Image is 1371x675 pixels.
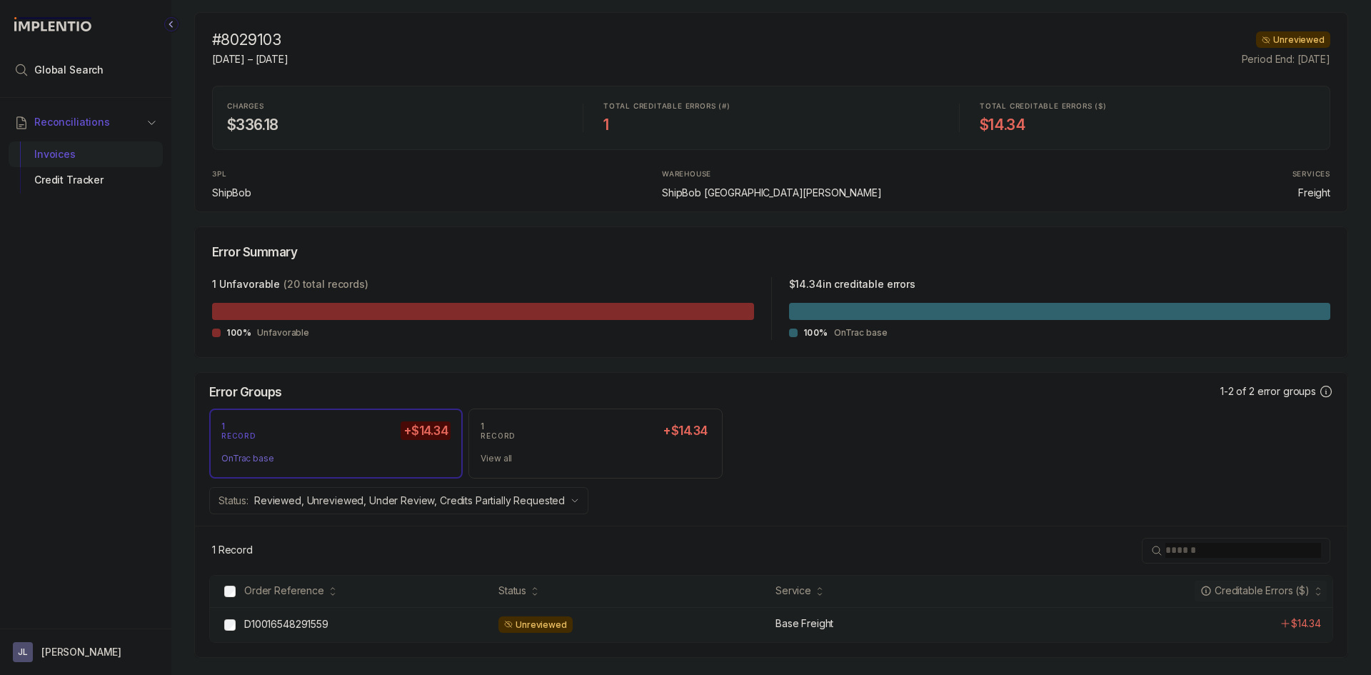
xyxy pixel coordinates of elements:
p: 100% [226,327,251,339]
p: SERVICES [1292,170,1330,179]
p: [PERSON_NAME] [41,645,121,659]
li: Statistic CHARGES [219,92,571,144]
p: 1 [221,421,226,432]
button: User initials[PERSON_NAME] [13,642,159,662]
span: Reconciliations [34,115,110,129]
p: ShipBob [GEOGRAPHIC_DATA][PERSON_NAME] [662,186,882,200]
p: RECORD [221,432,256,441]
h4: #8029103 [212,30,288,50]
p: Reviewed, Unreviewed, Under Review, Credits Partially Requested [254,494,565,508]
div: Order Reference [244,584,324,598]
p: CHARGES [227,102,264,111]
div: Reconciliations [9,139,163,196]
h5: +$14.34 [660,421,710,440]
h5: +$14.34 [401,421,451,440]
p: 1 Unfavorable [212,277,280,294]
p: (20 total records) [283,277,368,294]
h5: Error Summary [212,244,297,260]
button: Status:Reviewed, Unreviewed, Under Review, Credits Partially Requested [209,487,588,514]
div: OnTrac base [221,451,439,466]
p: error groups [1257,384,1316,399]
li: Statistic TOTAL CREDITABLE ERRORS (#) [595,92,948,144]
p: OnTrac base [834,326,888,340]
p: Unfavorable [257,326,309,340]
h4: 1 [603,115,939,135]
p: 3PL [212,170,249,179]
div: Credit Tracker [20,167,151,193]
p: $14.34 [1291,616,1321,631]
input: checkbox-checkbox [224,586,236,597]
div: Unreviewed [1256,31,1330,49]
div: Invoices [20,141,151,167]
p: [DATE] – [DATE] [212,52,288,66]
button: Reconciliations [9,106,163,138]
div: Remaining page entries [212,543,253,557]
div: Unreviewed [498,616,573,634]
ul: Statistic Highlights [212,86,1330,150]
div: View all [481,451,698,466]
span: Global Search [34,63,104,77]
p: Freight [1298,186,1330,200]
div: Collapse Icon [163,16,180,33]
p: RECORD [481,432,516,441]
p: TOTAL CREDITABLE ERRORS (#) [603,102,730,111]
p: ShipBob [212,186,251,200]
div: Creditable Errors ($) [1200,584,1310,598]
h5: Error Groups [209,384,282,400]
p: 100% [803,327,828,339]
div: Service [775,584,811,598]
p: Status: [219,494,248,508]
div: Status [498,584,526,598]
p: $ 14.34 in creditable errors [789,277,915,294]
input: checkbox-checkbox [224,619,236,631]
p: D10016548291559 [244,617,328,631]
p: 1 [481,421,485,432]
p: Period End: [DATE] [1242,52,1330,66]
h4: $14.34 [980,115,1315,135]
span: User initials [13,642,33,662]
p: WAREHOUSE [662,170,711,179]
p: TOTAL CREDITABLE ERRORS ($) [980,102,1107,111]
li: Statistic TOTAL CREDITABLE ERRORS ($) [971,92,1324,144]
h4: $336.18 [227,115,563,135]
p: Base Freight [775,616,833,631]
p: 1 Record [212,543,253,557]
p: 1-2 of 2 [1220,384,1257,399]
